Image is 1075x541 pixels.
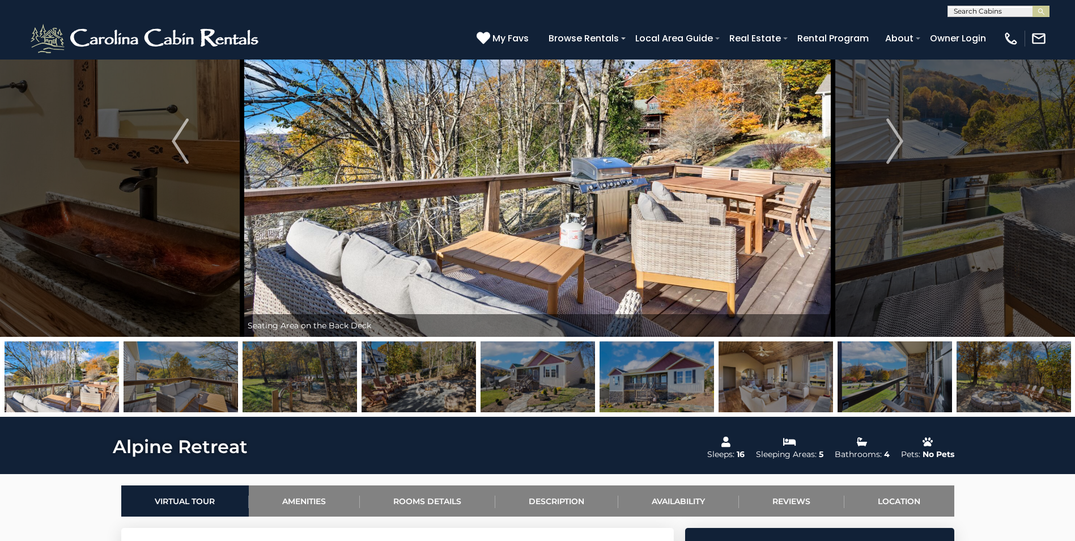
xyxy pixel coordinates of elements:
a: My Favs [477,31,532,46]
img: phone-regular-white.png [1003,31,1019,47]
a: Availability [618,485,739,517]
img: 165401248 [362,341,476,412]
img: 165401237 [124,341,238,412]
a: Rental Program [792,28,874,48]
img: arrow [172,119,189,164]
img: 165401215 [600,341,714,412]
a: Real Estate [724,28,787,48]
img: White-1-2.png [28,22,264,56]
img: 165401217 [481,341,595,412]
a: Rooms Details [360,485,495,517]
a: Reviews [739,485,844,517]
span: My Favs [492,31,529,45]
div: Seating Area on the Back Deck [242,314,833,337]
img: 165401235 [5,341,119,412]
img: mail-regular-white.png [1031,31,1047,47]
a: Owner Login [924,28,992,48]
img: arrow [886,119,903,164]
img: 165401238 [838,341,952,412]
img: 165401218 [719,341,833,412]
a: Amenities [249,485,360,517]
a: About [879,28,919,48]
a: Virtual Tour [121,485,249,517]
a: Local Area Guide [630,28,719,48]
img: 165401239 [243,341,357,412]
a: Browse Rentals [543,28,624,48]
a: Description [495,485,618,517]
img: 165401242 [957,341,1071,412]
a: Location [844,485,954,517]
